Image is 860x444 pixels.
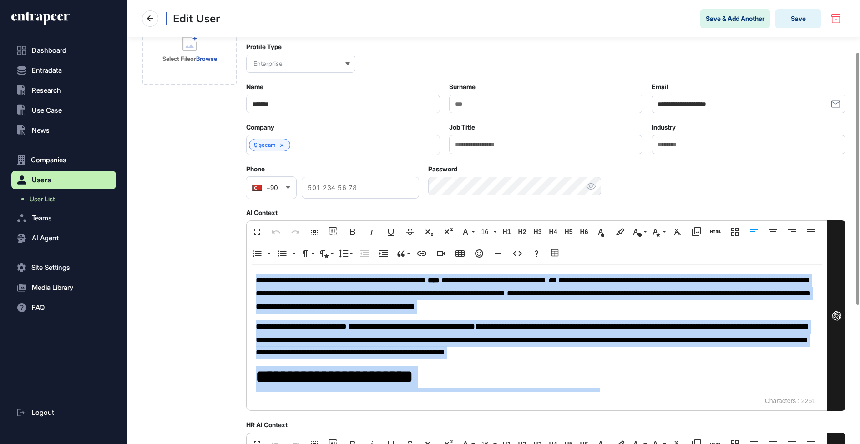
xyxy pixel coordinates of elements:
div: or [162,55,217,63]
span: Characters : 2261 [760,392,820,410]
button: Font Family [459,223,476,241]
button: H5 [562,223,575,241]
button: Insert Video [432,244,450,263]
span: Research [32,87,61,94]
button: Line Height [337,244,354,263]
button: Decrease Indent (⌘[) [356,244,373,263]
button: Media Library [11,279,116,297]
span: User List [30,195,55,203]
button: News [11,121,116,140]
span: H3 [531,228,544,236]
span: Site Settings [31,264,70,271]
div: +90 [266,185,278,191]
div: Select FileorBrowse [142,15,237,85]
button: Insert Table [451,244,469,263]
div: Profile Image [142,15,237,85]
h3: Edit User [166,12,220,25]
span: Logout [32,409,54,416]
span: H1 [500,228,513,236]
label: Name [246,83,263,90]
label: Email [652,83,668,90]
label: AI Context [246,209,278,216]
button: Inline Style [650,223,667,241]
button: H1 [500,223,513,241]
button: Undo (⌘Z) [268,223,285,241]
label: HR AI Context [246,421,288,429]
span: News [32,127,50,134]
button: Entradata [11,61,116,80]
span: Users [32,176,51,184]
button: Site Settings [11,259,116,277]
a: User List [16,191,116,207]
span: Use Case [32,107,62,114]
label: Password [428,165,457,173]
span: H4 [546,228,560,236]
button: Align Justify [803,223,820,241]
button: Use Case [11,101,116,120]
button: Fullscreen [248,223,266,241]
label: Company [246,124,274,131]
strong: Select File [162,55,190,62]
button: Add HTML [707,223,724,241]
button: Save & Add Another [700,9,770,28]
button: H4 [546,223,560,241]
button: 16 [478,223,498,241]
span: Entradata [32,67,62,74]
button: Ordered List [264,244,272,263]
button: Teams [11,209,116,227]
a: Şişecam [254,142,275,148]
span: Teams [32,215,52,222]
button: AI Agent [11,229,116,247]
button: Select All [306,223,323,241]
button: Code View [509,244,526,263]
button: Insert Link (⌘K) [413,244,430,263]
button: Italic (⌘I) [363,223,380,241]
a: Dashboard [11,41,116,60]
span: 16 [479,228,493,236]
img: Turkey [252,185,262,191]
button: Increase Indent (⌘]) [375,244,392,263]
button: Redo (⌘⇧Z) [287,223,304,241]
button: Show blocks [325,223,342,241]
button: Insert Horizontal Line [490,244,507,263]
button: Align Left [745,223,763,241]
button: Responsive Layout [726,223,744,241]
span: H2 [515,228,529,236]
button: Align Center [764,223,782,241]
button: Users [11,171,116,189]
button: Paragraph Format [298,244,316,263]
label: Job Title [449,124,475,131]
button: Ordered List [248,244,266,263]
button: Background Color [612,223,629,241]
button: Clear Formatting [669,223,686,241]
span: H5 [562,228,575,236]
button: Companies [11,151,116,169]
button: Align Right [784,223,801,241]
button: Underline (⌘U) [382,223,400,241]
button: Inline Class [631,223,648,241]
button: H2 [515,223,529,241]
span: H6 [577,228,591,236]
button: FAQ [11,299,116,317]
button: Text Color [592,223,610,241]
button: Superscript [440,223,457,241]
label: Phone [246,165,265,173]
button: Bold (⌘B) [344,223,361,241]
span: AI Agent [32,234,59,242]
button: Save [775,9,821,28]
button: Paragraph Style [318,244,335,263]
button: Unordered List [273,244,291,263]
a: Logout [11,404,116,422]
label: Profile Type [246,43,282,50]
span: Companies [31,156,66,164]
label: Surname [449,83,476,90]
label: Industry [652,124,676,131]
span: Dashboard [32,47,66,54]
button: Unordered List [289,244,297,263]
button: Emoticons [470,244,488,263]
span: Media Library [32,284,73,291]
span: FAQ [32,304,45,311]
button: H6 [577,223,591,241]
a: Browse [196,55,217,62]
button: Table Builder [547,244,564,263]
